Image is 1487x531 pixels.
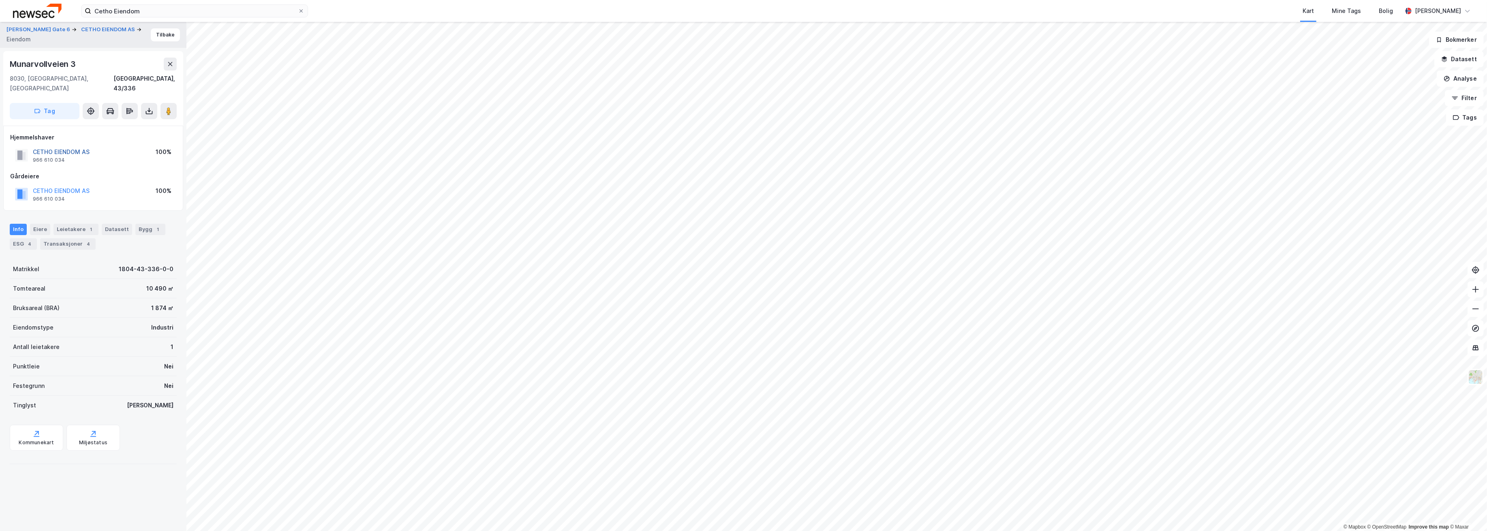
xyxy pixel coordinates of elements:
[13,303,60,313] div: Bruksareal (BRA)
[135,224,165,235] div: Bygg
[13,342,60,352] div: Antall leietakere
[151,323,173,332] div: Industri
[10,58,77,71] div: Munarvollveien 3
[1415,6,1461,16] div: [PERSON_NAME]
[1429,32,1484,48] button: Bokmerker
[91,5,298,17] input: Søk på adresse, matrikkel, gårdeiere, leietakere eller personer
[113,74,177,93] div: [GEOGRAPHIC_DATA], 43/336
[13,284,45,293] div: Tomteareal
[19,439,54,446] div: Kommunekart
[151,303,173,313] div: 1 874 ㎡
[33,196,65,202] div: 966 610 034
[84,240,92,248] div: 4
[81,26,137,34] button: CETHO EIENDOM AS
[26,240,34,248] div: 4
[10,133,176,142] div: Hjemmelshaver
[1446,492,1487,531] iframe: Chat Widget
[10,74,113,93] div: 8030, [GEOGRAPHIC_DATA], [GEOGRAPHIC_DATA]
[10,238,37,250] div: ESG
[156,186,171,196] div: 100%
[40,238,96,250] div: Transaksjoner
[1344,524,1366,530] a: Mapbox
[6,34,31,44] div: Eiendom
[1468,369,1483,385] img: Z
[156,147,171,157] div: 100%
[1367,524,1407,530] a: OpenStreetMap
[87,225,95,233] div: 1
[13,4,62,18] img: newsec-logo.f6e21ccffca1b3a03d2d.png
[33,157,65,163] div: 966 610 034
[146,284,173,293] div: 10 490 ㎡
[1446,492,1487,531] div: Kontrollprogram for chat
[13,381,45,391] div: Festegrunn
[1437,71,1484,87] button: Analyse
[6,26,72,34] button: [PERSON_NAME] Gate 6
[10,103,79,119] button: Tag
[10,171,176,181] div: Gårdeiere
[154,225,162,233] div: 1
[102,224,132,235] div: Datasett
[10,224,27,235] div: Info
[53,224,98,235] div: Leietakere
[1434,51,1484,67] button: Datasett
[164,381,173,391] div: Nei
[30,224,50,235] div: Eiere
[1409,524,1449,530] a: Improve this map
[1332,6,1361,16] div: Mine Tags
[119,264,173,274] div: 1804-43-336-0-0
[13,264,39,274] div: Matrikkel
[1445,90,1484,106] button: Filter
[13,362,40,371] div: Punktleie
[13,323,53,332] div: Eiendomstype
[1379,6,1393,16] div: Bolig
[171,342,173,352] div: 1
[164,362,173,371] div: Nei
[151,28,180,41] button: Tilbake
[127,400,173,410] div: [PERSON_NAME]
[1446,109,1484,126] button: Tags
[79,439,107,446] div: Miljøstatus
[1303,6,1314,16] div: Kart
[13,400,36,410] div: Tinglyst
